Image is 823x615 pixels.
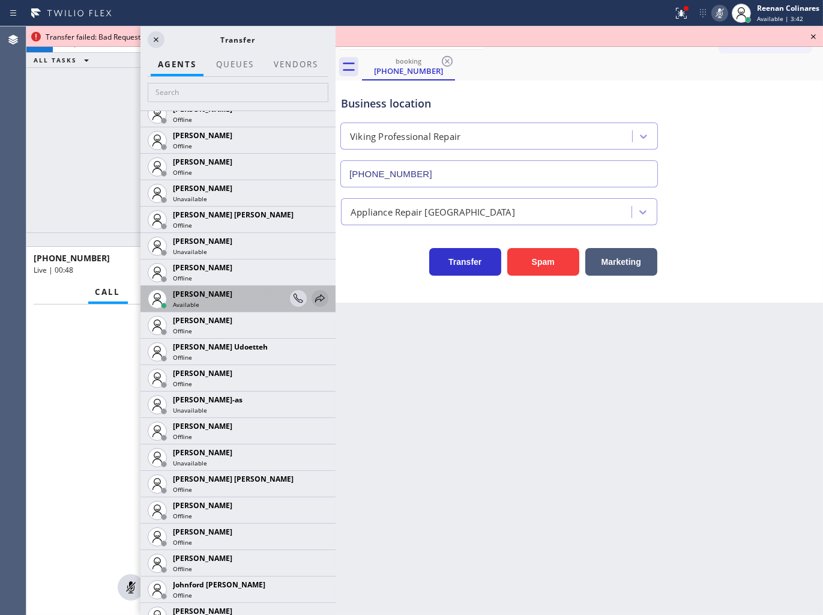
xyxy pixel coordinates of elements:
[173,580,265,590] span: Johnford [PERSON_NAME]
[363,53,454,79] div: (973) 508-5630
[173,447,232,458] span: [PERSON_NAME]
[173,274,192,282] span: Offline
[173,221,192,229] span: Offline
[34,252,110,264] span: [PHONE_NUMBER]
[173,421,232,431] span: [PERSON_NAME]
[340,160,658,187] input: Phone Number
[312,290,328,307] button: Transfer
[173,380,192,388] span: Offline
[429,248,501,276] button: Transfer
[173,538,192,547] span: Offline
[173,395,243,405] span: [PERSON_NAME]-as
[173,485,192,494] span: Offline
[151,53,203,76] button: AGENTS
[173,130,232,141] span: [PERSON_NAME]
[173,115,192,124] span: Offline
[711,5,728,22] button: Mute
[173,512,192,520] span: Offline
[507,248,579,276] button: Spam
[757,14,803,23] span: Available | 3:42
[350,130,460,144] div: Viking Professional Repair
[173,300,199,309] span: Available
[26,53,101,67] button: ALL TASKS
[173,183,232,193] span: [PERSON_NAME]
[290,290,307,307] button: Consult
[34,56,77,64] span: ALL TASKS
[173,553,232,563] span: [PERSON_NAME]
[148,83,328,102] input: Search
[158,59,196,70] span: AGENTS
[757,3,819,13] div: Reenan Colinares
[173,142,192,150] span: Offline
[173,565,192,573] span: Offline
[88,280,128,304] button: Call
[209,53,261,76] button: QUEUES
[173,342,268,352] span: [PERSON_NAME] Udoetteh
[173,210,294,220] span: [PERSON_NAME] [PERSON_NAME]
[173,157,232,167] span: [PERSON_NAME]
[216,59,254,70] span: QUEUES
[173,474,294,484] span: [PERSON_NAME] [PERSON_NAME]
[173,315,232,326] span: [PERSON_NAME]
[46,32,140,42] span: Transfer failed: Bad Request
[267,53,325,76] button: Vendors
[341,95,657,112] div: Business location
[173,168,192,177] span: Offline
[118,574,144,601] button: Mute
[173,500,232,510] span: [PERSON_NAME]
[95,286,121,297] span: Call
[363,56,454,65] div: booking
[173,527,232,537] span: [PERSON_NAME]
[363,65,454,76] div: [PHONE_NUMBER]
[173,327,192,335] span: Offline
[173,247,207,256] span: Unavailable
[351,205,515,219] div: Appliance Repair [GEOGRAPHIC_DATA]
[173,432,192,441] span: Offline
[173,236,232,246] span: [PERSON_NAME]
[173,591,192,599] span: Offline
[173,195,207,203] span: Unavailable
[173,289,232,299] span: [PERSON_NAME]
[173,459,207,467] span: Unavailable
[585,248,657,276] button: Marketing
[221,35,256,45] span: Transfer
[173,406,207,414] span: Unavailable
[173,353,192,362] span: Offline
[34,265,73,275] span: Live | 00:48
[173,368,232,378] span: [PERSON_NAME]
[173,262,232,273] span: [PERSON_NAME]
